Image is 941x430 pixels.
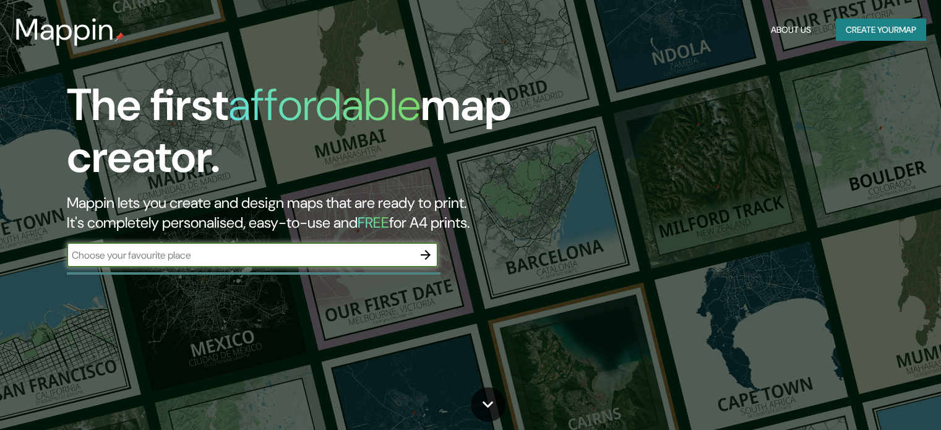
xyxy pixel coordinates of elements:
input: Choose your favourite place [67,248,413,262]
img: mappin-pin [114,32,124,42]
h3: Mappin [15,12,114,47]
h2: Mappin lets you create and design maps that are ready to print. It's completely personalised, eas... [67,193,538,233]
button: Create yourmap [836,19,926,41]
h1: affordable [228,76,421,134]
h1: The first map creator. [67,79,538,193]
button: About Us [766,19,816,41]
h5: FREE [358,213,389,232]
